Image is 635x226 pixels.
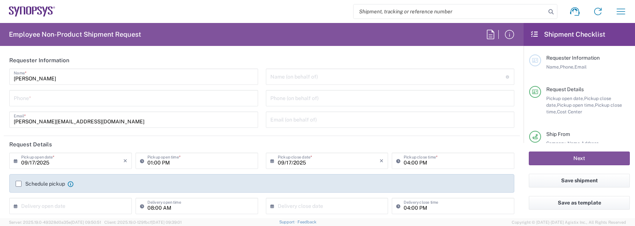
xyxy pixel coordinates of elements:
[546,96,584,101] span: Pickup open date,
[546,140,581,146] span: Company Name,
[512,219,626,226] span: Copyright © [DATE]-[DATE] Agistix Inc., All Rights Reserved
[123,155,127,167] i: ×
[9,141,52,148] h2: Request Details
[557,109,582,114] span: Cost Center
[279,220,298,224] a: Support
[530,30,605,39] h2: Shipment Checklist
[71,220,101,225] span: [DATE] 09:50:51
[529,196,630,210] button: Save as template
[546,64,560,70] span: Name,
[297,220,316,224] a: Feedback
[9,30,141,39] h2: Employee Non-Product Shipment Request
[104,220,182,225] span: Client: 2025.19.0-129fbcf
[16,181,65,187] label: Schedule pickup
[9,220,101,225] span: Server: 2025.19.0-49328d0a35e
[560,64,574,70] span: Phone,
[574,64,587,70] span: Email
[557,102,595,108] span: Pickup open time,
[546,131,570,137] span: Ship From
[354,4,546,19] input: Shipment, tracking or reference number
[529,152,630,165] button: Next
[152,220,182,225] span: [DATE] 09:39:01
[529,174,630,187] button: Save shipment
[546,55,600,61] span: Requester Information
[546,86,584,92] span: Request Details
[380,155,384,167] i: ×
[9,57,69,64] h2: Requester Information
